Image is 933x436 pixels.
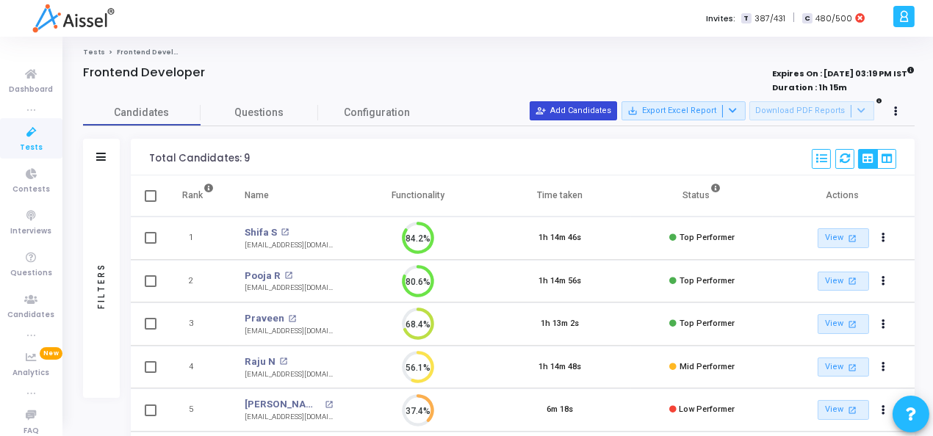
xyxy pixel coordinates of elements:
[873,314,894,335] button: Actions
[846,232,858,244] mat-icon: open_in_new
[818,228,869,248] a: View
[547,404,574,416] div: 6m 18s
[245,355,275,369] a: Raju N
[201,105,318,120] span: Questions
[325,401,333,409] mat-icon: open_in_new
[706,12,735,25] label: Invites:
[245,369,333,380] div: [EMAIL_ADDRESS][DOMAIN_NAME]
[539,232,582,244] div: 1h 14m 46s
[538,187,583,203] div: Time taken
[873,357,894,377] button: Actions
[773,175,915,217] th: Actions
[802,13,812,24] span: C
[846,275,858,287] mat-icon: open_in_new
[289,315,297,323] mat-icon: open_in_new
[13,367,50,379] span: Analytics
[818,357,869,377] a: View
[280,357,288,366] mat-icon: open_in_new
[245,225,277,240] a: Shifa S
[631,175,773,217] th: Status
[680,319,735,328] span: Top Performer
[858,149,896,169] div: View Options
[539,361,582,374] div: 1h 14m 48s
[245,412,333,423] div: [EMAIL_ADDRESS][DOMAIN_NAME]
[846,361,858,374] mat-icon: open_in_new
[245,187,269,203] div: Name
[815,12,852,25] span: 480/500
[818,314,869,334] a: View
[680,233,735,242] span: Top Performer
[83,65,205,80] h4: Frontend Developer
[83,105,201,120] span: Candidates
[10,84,54,96] span: Dashboard
[32,4,114,33] img: logo
[11,225,52,238] span: Interviews
[281,228,289,236] mat-icon: open_in_new
[679,404,735,414] span: Low Performer
[347,175,489,217] th: Functionality
[873,400,894,421] button: Actions
[95,206,108,367] div: Filters
[818,272,869,291] a: View
[793,10,795,26] span: |
[680,362,735,371] span: Mid Performer
[167,346,230,389] td: 4
[245,397,321,412] a: [PERSON_NAME]
[10,267,52,280] span: Questions
[167,217,230,260] td: 1
[83,48,105,57] a: Tests
[167,260,230,303] td: 2
[627,106,638,116] mat-icon: save_alt
[846,318,858,330] mat-icon: open_in_new
[167,302,230,346] td: 3
[245,326,333,337] div: [EMAIL_ADDRESS][DOMAIN_NAME]
[754,12,785,25] span: 387/431
[245,240,333,251] div: [EMAIL_ADDRESS][DOMAIN_NAME]
[846,404,858,416] mat-icon: open_in_new
[245,269,281,283] a: Pooja R
[772,81,847,93] strong: Duration : 1h 15m
[167,388,230,432] td: 5
[117,48,192,57] span: Frontend Developer
[749,101,874,120] button: Download PDF Reports
[285,272,293,280] mat-icon: open_in_new
[12,184,50,196] span: Contests
[20,142,43,154] span: Tests
[680,276,735,286] span: Top Performer
[541,318,580,330] div: 1h 13m 2s
[530,101,617,120] button: Add Candidates
[8,309,55,321] span: Candidates
[149,153,250,164] div: Total Candidates: 9
[536,106,546,116] mat-icon: person_add_alt
[83,48,915,57] nav: breadcrumb
[818,400,869,420] a: View
[245,311,284,326] a: Praveen
[622,101,746,120] button: Export Excel Report
[245,283,333,294] div: [EMAIL_ADDRESS][DOMAIN_NAME]
[539,275,582,288] div: 1h 14m 56s
[873,271,894,291] button: Actions
[772,64,915,80] strong: Expires On : [DATE] 03:19 PM IST
[167,175,230,217] th: Rank
[741,13,751,24] span: T
[873,228,894,249] button: Actions
[344,105,410,120] span: Configuration
[40,347,62,360] span: New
